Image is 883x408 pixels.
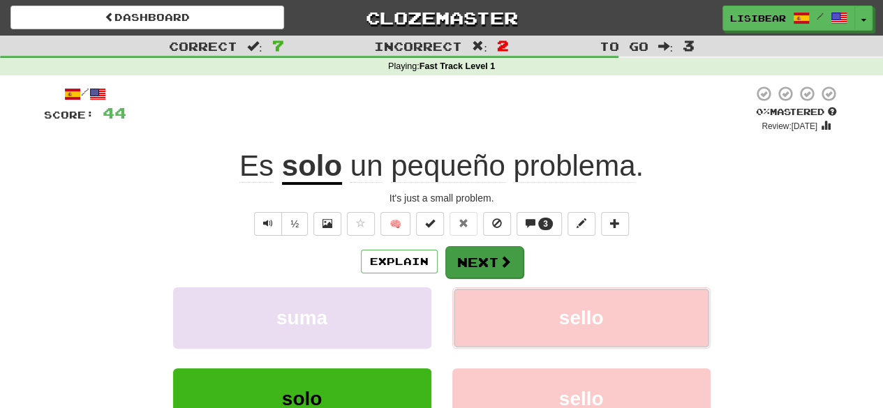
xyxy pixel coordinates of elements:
[169,39,237,53] span: Correct
[350,149,383,183] span: un
[513,149,635,183] span: problema
[543,219,548,229] span: 3
[239,149,274,183] span: Es
[281,212,308,236] button: ½
[416,212,444,236] button: Set this sentence to 100% Mastered (alt+m)
[282,149,342,185] u: solo
[380,212,410,236] button: 🧠
[730,12,786,24] span: LisiBear
[567,212,595,236] button: Edit sentence (alt+d)
[817,11,824,21] span: /
[44,191,840,205] div: It's just a small problem.
[452,287,711,348] button: sello
[601,212,629,236] button: Add to collection (alt+a)
[342,149,644,183] span: .
[658,40,673,52] span: :
[756,106,770,117] span: 0 %
[251,212,308,236] div: Text-to-speech controls
[347,212,375,236] button: Favorite sentence (alt+f)
[420,61,496,71] strong: Fast Track Level 1
[472,40,487,52] span: :
[483,212,511,236] button: Ignore sentence (alt+i)
[247,40,262,52] span: :
[445,246,524,278] button: Next
[254,212,282,236] button: Play sentence audio (ctl+space)
[374,39,462,53] span: Incorrect
[391,149,505,183] span: pequeño
[450,212,477,236] button: Reset to 0% Mastered (alt+r)
[173,287,431,348] button: suma
[276,307,327,328] span: suma
[305,6,579,30] a: Clozemaster
[44,85,126,103] div: /
[313,212,341,236] button: Show image (alt+x)
[722,6,855,31] a: LisiBear /
[683,37,695,54] span: 3
[272,37,284,54] span: 7
[753,106,840,119] div: Mastered
[599,39,648,53] span: To go
[361,250,438,273] button: Explain
[44,109,94,121] span: Score:
[103,104,126,121] span: 44
[10,6,284,29] a: Dashboard
[762,121,817,131] small: Review: [DATE]
[517,212,562,236] button: 3
[559,307,604,328] span: sello
[497,37,509,54] span: 2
